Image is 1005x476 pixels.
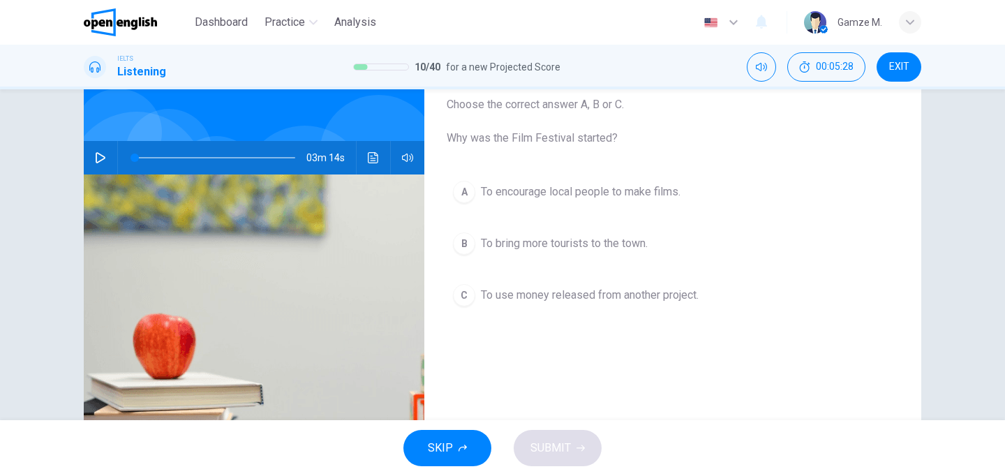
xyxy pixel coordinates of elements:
img: Profile picture [804,11,826,34]
span: Practice [265,14,305,31]
button: Analysis [329,10,382,35]
span: Dashboard [195,14,248,31]
button: SKIP [403,430,491,466]
img: OpenEnglish logo [84,8,157,36]
div: Gamze M. [837,14,882,31]
h1: Listening [117,64,166,80]
div: C [453,284,475,306]
span: IELTS [117,54,133,64]
span: 00:05:28 [816,61,854,73]
div: B [453,232,475,255]
div: Hide [787,52,865,82]
span: EXIT [889,61,909,73]
div: Mute [747,52,776,82]
button: Dashboard [189,10,253,35]
button: Practice [259,10,323,35]
span: To bring more tourists to the town. [481,235,648,252]
span: Choose the correct answer A, B or C. Why was the Film Festival started? [447,96,899,147]
span: Analysis [334,14,376,31]
img: en [702,17,720,28]
span: SKIP [428,438,453,458]
span: 03m 14s [306,141,356,174]
span: for a new Projected Score [446,59,560,75]
button: CTo use money released from another project. [447,278,899,313]
span: To encourage local people to make films. [481,184,680,200]
button: Click to see the audio transcription [362,141,385,174]
button: BTo bring more tourists to the town. [447,226,899,261]
div: A [453,181,475,203]
span: To use money released from another project. [481,287,699,304]
span: 10 / 40 [415,59,440,75]
button: 00:05:28 [787,52,865,82]
button: ATo encourage local people to make films. [447,174,899,209]
button: EXIT [877,52,921,82]
a: OpenEnglish logo [84,8,189,36]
